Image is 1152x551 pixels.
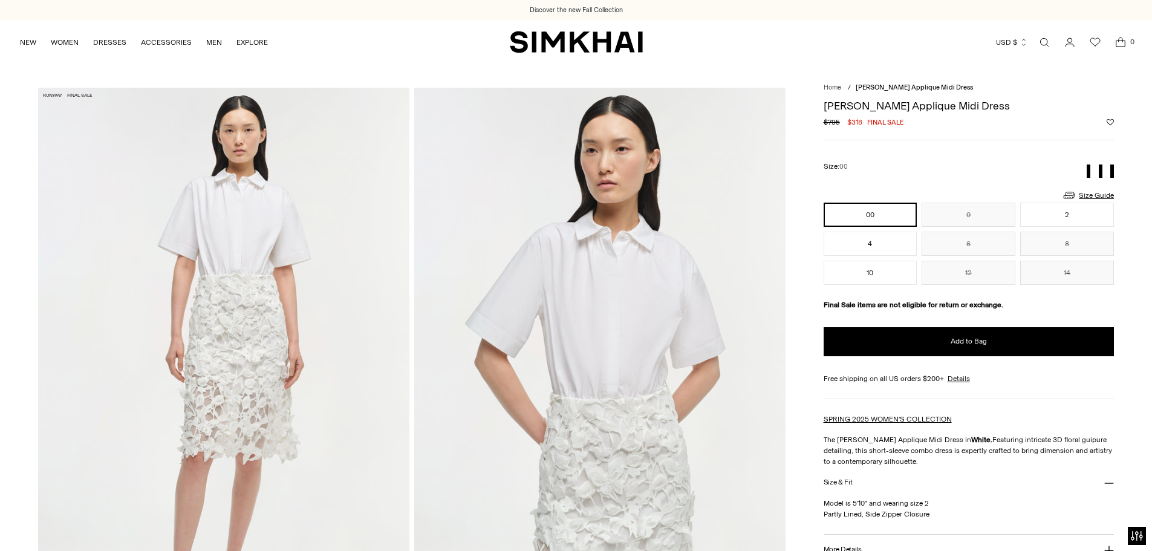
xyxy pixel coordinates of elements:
[236,29,268,56] a: EXPLORE
[824,100,1115,111] h1: [PERSON_NAME] Applique Midi Dress
[1032,30,1056,54] a: Open search modal
[922,203,1015,227] button: 0
[839,163,848,171] span: 00
[824,498,1115,520] p: Model is 5'10" and wearing size 2 Partly Lined, Side Zipper Closure
[948,373,970,384] a: Details
[20,29,36,56] a: NEW
[1020,261,1114,285] button: 14
[856,83,973,91] span: [PERSON_NAME] Applique Midi Dress
[1127,36,1137,47] span: 0
[530,5,623,15] a: Discover the new Fall Collection
[922,261,1015,285] button: 12
[824,232,917,256] button: 4
[206,29,222,56] a: MEN
[1020,232,1114,256] button: 8
[847,117,862,128] span: $318
[824,203,917,227] button: 00
[971,435,992,444] strong: White.
[824,467,1115,498] button: Size & Fit
[824,161,848,172] label: Size:
[1062,187,1114,203] a: Size Guide
[824,83,841,91] a: Home
[824,83,1115,93] nav: breadcrumbs
[93,29,126,56] a: DRESSES
[824,434,1115,467] p: The [PERSON_NAME] Applique Midi Dress in Featuring intricate 3D floral guipure detailing, this sh...
[824,478,853,486] h3: Size & Fit
[141,29,192,56] a: ACCESSORIES
[1083,30,1107,54] a: Wishlist
[510,30,643,54] a: SIMKHAI
[1107,119,1114,126] button: Add to Wishlist
[51,29,79,56] a: WOMEN
[824,117,840,128] s: $795
[824,301,1003,309] strong: Final Sale items are not eligible for return or exchange.
[922,232,1015,256] button: 6
[996,29,1028,56] button: USD $
[824,373,1115,384] div: Free shipping on all US orders $200+
[824,327,1115,356] button: Add to Bag
[848,83,851,93] div: /
[824,261,917,285] button: 10
[1108,30,1133,54] a: Open cart modal
[1020,203,1114,227] button: 2
[824,415,952,423] a: SPRING 2025 WOMEN'S COLLECTION
[1058,30,1082,54] a: Go to the account page
[951,336,987,347] span: Add to Bag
